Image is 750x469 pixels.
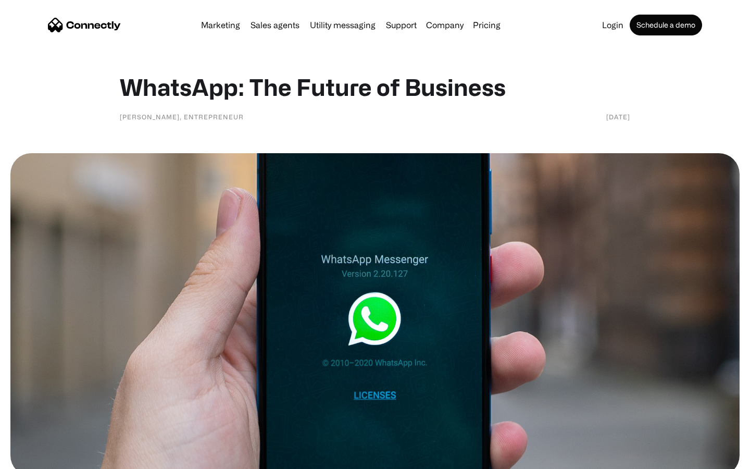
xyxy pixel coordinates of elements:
aside: Language selected: English [10,451,63,465]
a: Utility messaging [306,21,380,29]
a: Pricing [469,21,505,29]
div: [DATE] [606,112,630,122]
a: Sales agents [246,21,304,29]
a: Login [598,21,628,29]
div: [PERSON_NAME], Entrepreneur [120,112,244,122]
a: Marketing [197,21,244,29]
a: Support [382,21,421,29]
a: Schedule a demo [630,15,702,35]
div: Company [426,18,464,32]
h1: WhatsApp: The Future of Business [120,73,630,101]
ul: Language list [21,451,63,465]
